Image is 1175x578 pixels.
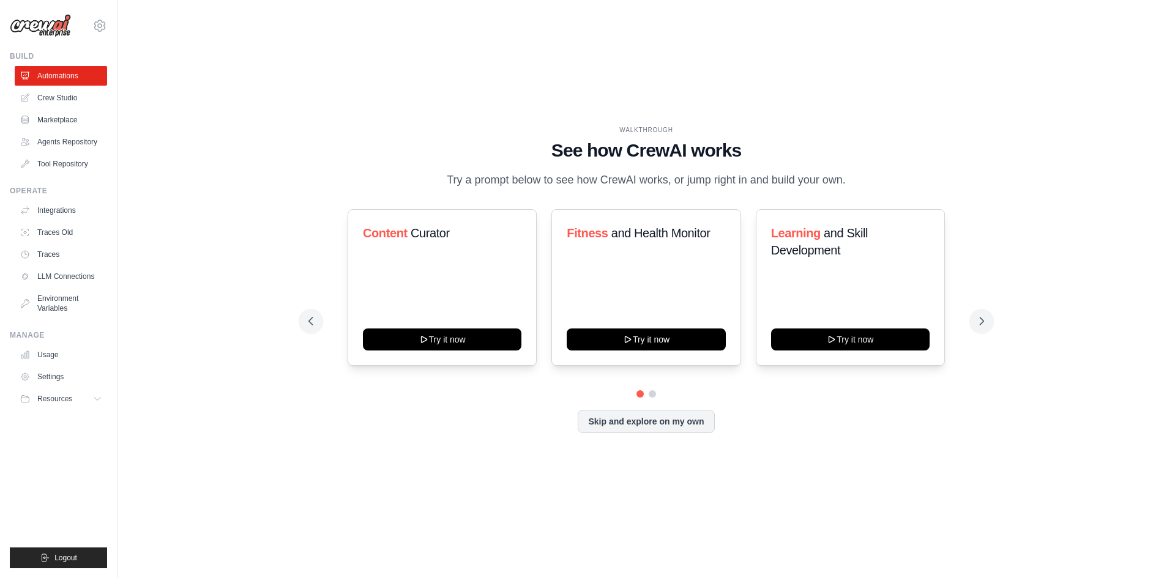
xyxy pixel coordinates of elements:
a: Traces Old [15,223,107,242]
span: Logout [54,553,77,563]
a: Integrations [15,201,107,220]
span: and Skill Development [771,226,868,257]
span: Content [363,226,408,240]
img: Logo [10,14,71,37]
button: Try it now [771,328,930,350]
a: Traces [15,245,107,264]
span: Fitness [567,226,608,240]
div: Operate [10,186,107,196]
a: Tool Repository [15,154,107,174]
button: Try it now [567,328,725,350]
button: Skip and explore on my own [578,410,714,433]
div: Build [10,51,107,61]
span: Learning [771,226,821,240]
a: Automations [15,66,107,86]
a: Crew Studio [15,88,107,108]
a: Usage [15,345,107,365]
a: Marketplace [15,110,107,130]
a: LLM Connections [15,267,107,286]
a: Settings [15,367,107,387]
span: Curator [411,226,450,240]
button: Resources [15,389,107,409]
span: and Health Monitor [611,226,711,240]
div: WALKTHROUGH [308,125,984,135]
button: Try it now [363,328,521,350]
div: Manage [10,330,107,340]
button: Logout [10,547,107,568]
h1: See how CrewAI works [308,139,984,161]
a: Environment Variables [15,289,107,318]
a: Agents Repository [15,132,107,152]
span: Resources [37,394,72,404]
p: Try a prompt below to see how CrewAI works, or jump right in and build your own. [441,171,852,189]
